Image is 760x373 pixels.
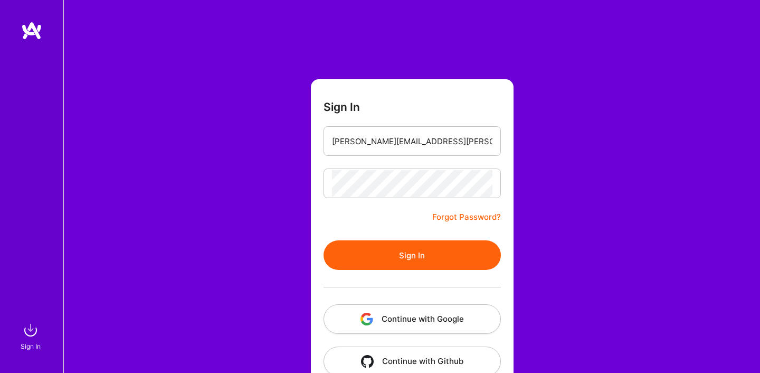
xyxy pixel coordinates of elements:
[22,320,41,352] a: sign inSign In
[21,341,41,352] div: Sign In
[360,313,373,325] img: icon
[324,240,501,270] button: Sign In
[21,21,42,40] img: logo
[20,320,41,341] img: sign in
[432,211,501,223] a: Forgot Password?
[324,100,360,114] h3: Sign In
[332,128,492,155] input: Email...
[361,355,374,368] img: icon
[324,304,501,334] button: Continue with Google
